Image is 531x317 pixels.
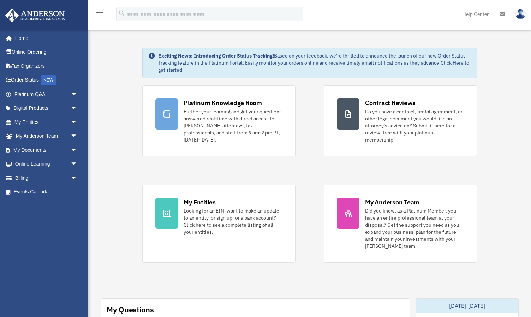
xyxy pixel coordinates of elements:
div: Platinum Knowledge Room [184,98,262,107]
a: My Anderson Teamarrow_drop_down [5,129,88,143]
i: menu [95,10,104,18]
div: Did you know, as a Platinum Member, you have an entire professional team at your disposal? Get th... [365,207,464,250]
span: arrow_drop_down [71,87,85,102]
a: My Entities Looking for an EIN, want to make an update to an entity, or sign up for a bank accoun... [142,185,296,263]
a: Order StatusNEW [5,73,88,88]
a: Online Ordering [5,45,88,59]
span: arrow_drop_down [71,101,85,116]
div: My Entities [184,198,215,207]
div: Contract Reviews [365,98,416,107]
a: Online Learningarrow_drop_down [5,157,88,171]
i: search [118,10,126,17]
a: Home [5,31,85,45]
a: Digital Productsarrow_drop_down [5,101,88,115]
a: Events Calendar [5,185,88,199]
a: Contract Reviews Do you have a contract, rental agreement, or other legal document you would like... [324,85,477,156]
div: NEW [41,75,56,85]
a: Platinum Knowledge Room Further your learning and get your questions answered real-time with dire... [142,85,296,156]
div: My Anderson Team [365,198,419,207]
div: Looking for an EIN, want to make an update to an entity, or sign up for a bank account? Click her... [184,207,282,235]
div: Based on your feedback, we're thrilled to announce the launch of our new Order Status Tracking fe... [158,52,471,73]
span: arrow_drop_down [71,143,85,157]
span: arrow_drop_down [71,157,85,172]
div: My Questions [107,304,154,315]
span: arrow_drop_down [71,171,85,185]
div: Do you have a contract, rental agreement, or other legal document you would like an attorney's ad... [365,108,464,143]
span: arrow_drop_down [71,129,85,144]
a: Billingarrow_drop_down [5,171,88,185]
a: menu [95,12,104,18]
img: Anderson Advisors Platinum Portal [3,8,67,22]
a: Click Here to get started! [158,60,469,73]
strong: Exciting News: Introducing Order Status Tracking! [158,53,274,59]
a: My Anderson Team Did you know, as a Platinum Member, you have an entire professional team at your... [324,185,477,263]
a: Platinum Q&Aarrow_drop_down [5,87,88,101]
div: [DATE]-[DATE] [416,299,518,313]
a: My Documentsarrow_drop_down [5,143,88,157]
img: User Pic [515,9,526,19]
a: My Entitiesarrow_drop_down [5,115,88,129]
a: Tax Organizers [5,59,88,73]
span: arrow_drop_down [71,115,85,130]
div: Further your learning and get your questions answered real-time with direct access to [PERSON_NAM... [184,108,282,143]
